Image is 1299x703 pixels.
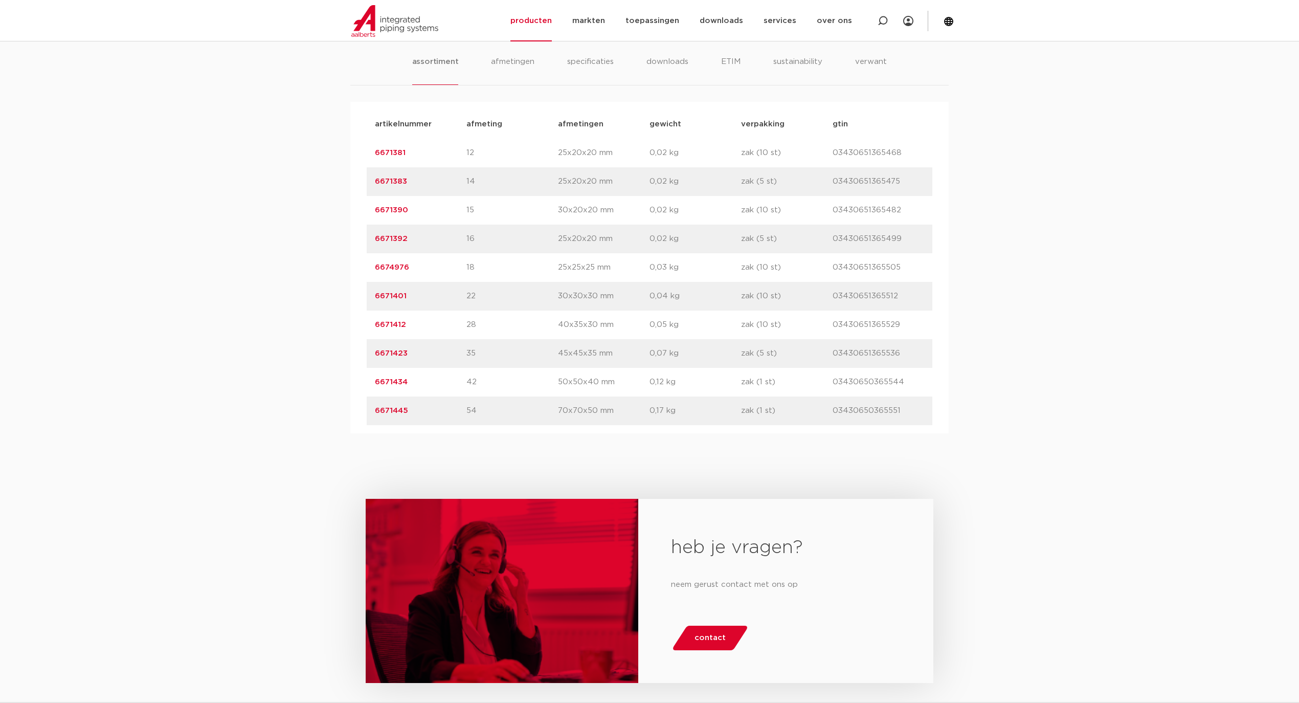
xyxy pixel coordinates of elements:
p: 03430650365551 [833,405,924,417]
p: 28 [466,319,558,331]
p: 30x20x20 mm [558,204,649,216]
a: 6671434 [375,378,408,386]
li: ETIM [721,56,741,85]
p: 0,17 kg [649,405,741,417]
p: 15 [466,204,558,216]
a: contact [671,626,749,650]
p: gewicht [649,118,741,130]
p: 03430651365482 [833,204,924,216]
p: afmetingen [558,118,649,130]
p: 25x20x20 mm [558,233,649,245]
p: 0,05 kg [649,319,741,331]
p: verpakking [741,118,833,130]
li: assortiment [412,56,459,85]
p: 0,02 kg [649,204,741,216]
h2: heb je vragen? [671,536,901,560]
li: afmetingen [491,56,534,85]
p: 0,04 kg [649,290,741,302]
p: 03430651365529 [833,319,924,331]
p: neem gerust contact met ons op [671,577,901,593]
p: 16 [466,233,558,245]
p: zak (1 st) [741,405,833,417]
p: zak (1 st) [741,376,833,388]
p: 14 [466,175,558,188]
p: gtin [833,118,924,130]
p: 70x70x50 mm [558,405,649,417]
p: 25x25x25 mm [558,261,649,274]
p: artikelnummer [375,118,466,130]
p: zak (10 st) [741,319,833,331]
p: 0,03 kg [649,261,741,274]
p: zak (5 st) [741,233,833,245]
p: 03430650365544 [833,376,924,388]
p: 45x45x35 mm [558,347,649,360]
p: 03430651365505 [833,261,924,274]
p: 03430651365475 [833,175,924,188]
a: 6671423 [375,349,408,357]
li: sustainability [773,56,822,85]
p: zak (10 st) [741,261,833,274]
li: specificaties [567,56,614,85]
p: 0,02 kg [649,233,741,245]
p: 54 [466,405,558,417]
p: 22 [466,290,558,302]
p: 30x30x30 mm [558,290,649,302]
p: 0,02 kg [649,147,741,159]
p: zak (10 st) [741,290,833,302]
li: verwant [855,56,887,85]
p: 12 [466,147,558,159]
p: 0,12 kg [649,376,741,388]
a: 6671383 [375,178,407,185]
p: 25x20x20 mm [558,147,649,159]
p: 03430651365536 [833,347,924,360]
p: 0,07 kg [649,347,741,360]
a: 6671392 [375,235,408,243]
p: 18 [466,261,558,274]
a: 6671390 [375,206,408,214]
p: 40x35x30 mm [558,319,649,331]
p: 03430651365499 [833,233,924,245]
a: 6671412 [375,321,406,328]
p: zak (5 st) [741,347,833,360]
p: 35 [466,347,558,360]
a: 6671445 [375,407,408,414]
p: 03430651365468 [833,147,924,159]
a: 6671381 [375,149,406,157]
p: 25x20x20 mm [558,175,649,188]
p: 0,02 kg [649,175,741,188]
a: 6674976 [375,263,409,271]
span: contact [695,630,726,646]
p: zak (10 st) [741,204,833,216]
p: 03430651365512 [833,290,924,302]
a: 6671401 [375,292,407,300]
p: zak (10 st) [741,147,833,159]
p: zak (5 st) [741,175,833,188]
p: 42 [466,376,558,388]
li: downloads [646,56,688,85]
p: afmeting [466,118,558,130]
p: 50x50x40 mm [558,376,649,388]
